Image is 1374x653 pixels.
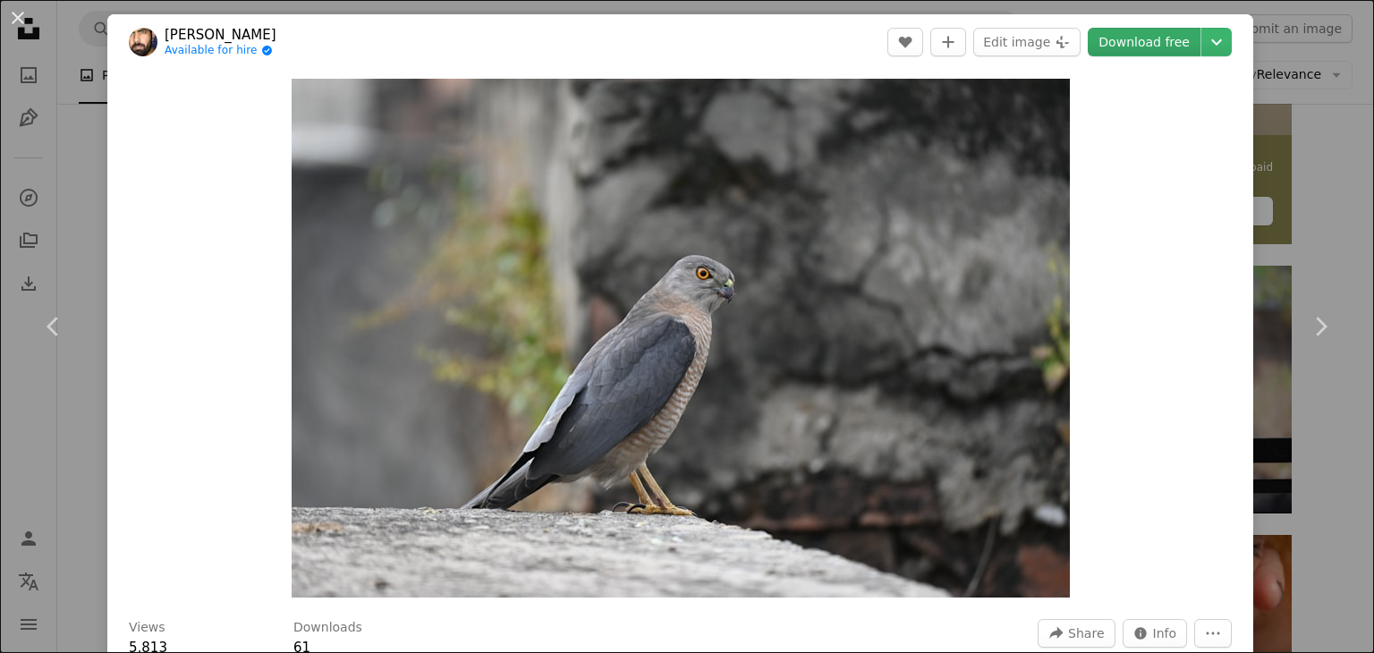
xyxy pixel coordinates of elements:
button: Add to Collection [930,28,966,56]
button: Zoom in on this image [292,79,1070,598]
a: [PERSON_NAME] [165,26,276,44]
h3: Downloads [293,619,362,637]
button: Choose download size [1201,28,1232,56]
a: Download free [1088,28,1200,56]
button: Like [887,28,923,56]
button: Edit image [973,28,1081,56]
button: More Actions [1194,619,1232,648]
h3: Views [129,619,165,637]
img: Go to Ajay Anand's profile [129,28,157,56]
button: Stats about this image [1123,619,1188,648]
span: Info [1153,620,1177,647]
a: Available for hire [165,44,276,58]
span: Share [1068,620,1104,647]
button: Share this image [1038,619,1115,648]
img: a bird is sitting on a ledge outside [292,79,1070,598]
a: Next [1267,241,1374,412]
